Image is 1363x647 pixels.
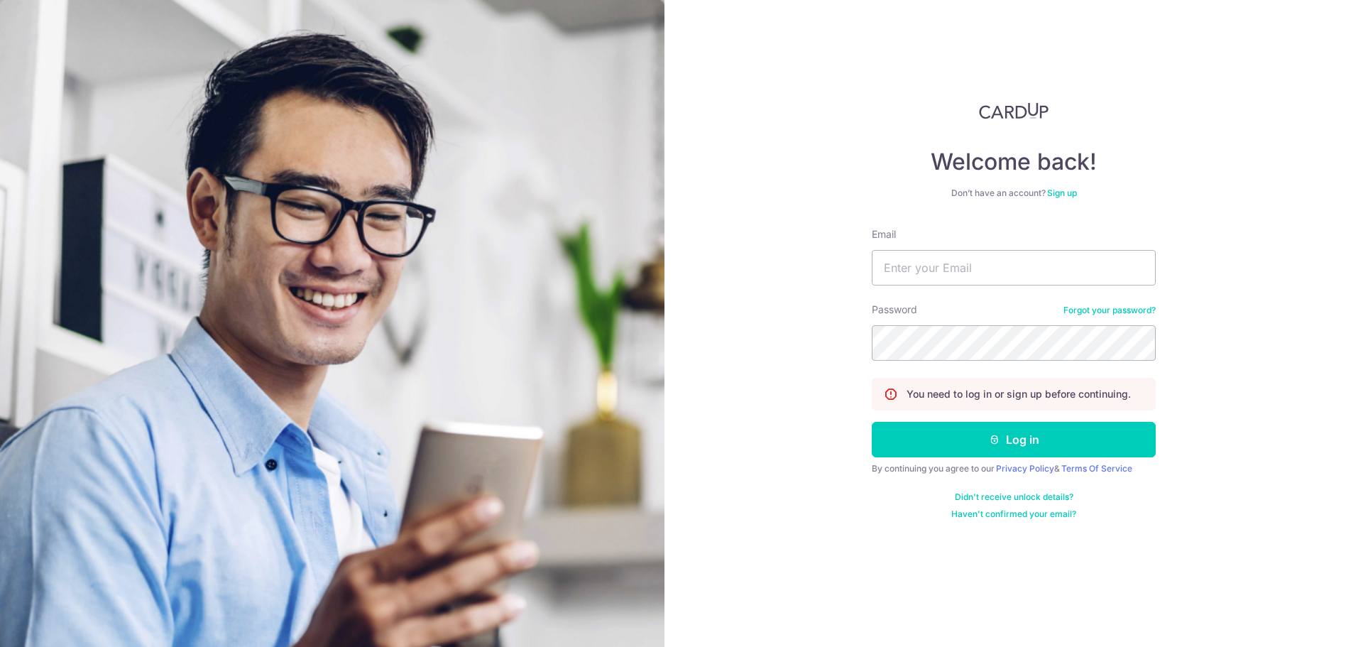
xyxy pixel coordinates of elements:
button: Log in [872,422,1156,457]
label: Password [872,303,917,317]
div: By continuing you agree to our & [872,463,1156,474]
div: Don’t have an account? [872,187,1156,199]
input: Enter your Email [872,250,1156,286]
p: You need to log in or sign up before continuing. [907,387,1131,401]
a: Haven't confirmed your email? [951,509,1076,520]
label: Email [872,227,896,241]
a: Didn't receive unlock details? [955,491,1073,503]
a: Terms Of Service [1061,463,1132,474]
h4: Welcome back! [872,148,1156,176]
a: Sign up [1047,187,1077,198]
img: CardUp Logo [979,102,1049,119]
a: Privacy Policy [996,463,1054,474]
a: Forgot your password? [1063,305,1156,316]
